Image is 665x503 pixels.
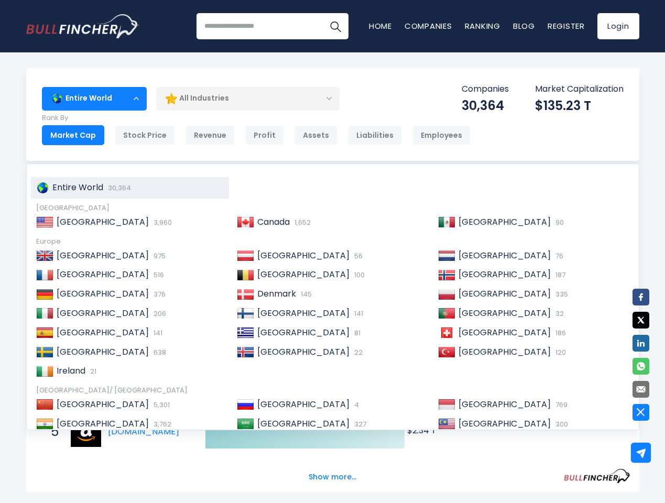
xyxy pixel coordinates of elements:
[57,307,149,319] span: [GEOGRAPHIC_DATA]
[57,365,85,377] span: Ireland
[151,400,170,410] span: 5,301
[36,386,629,395] div: [GEOGRAPHIC_DATA]/ [GEOGRAPHIC_DATA]
[57,346,149,358] span: [GEOGRAPHIC_DATA]
[151,217,172,227] span: 3,960
[257,326,350,338] span: [GEOGRAPHIC_DATA]
[459,216,551,228] span: [GEOGRAPHIC_DATA]
[42,125,104,145] div: Market Cap
[57,326,149,338] span: [GEOGRAPHIC_DATA]
[57,216,149,228] span: [GEOGRAPHIC_DATA]
[553,251,563,261] span: 76
[292,217,311,227] span: 1,652
[57,398,149,410] span: [GEOGRAPHIC_DATA]
[71,417,101,447] img: Amazon.com
[553,309,564,319] span: 32
[257,398,350,410] span: [GEOGRAPHIC_DATA]
[459,326,551,338] span: [GEOGRAPHIC_DATA]
[151,270,164,280] span: 516
[105,183,131,193] span: 30,364
[352,328,361,338] span: 81
[151,328,162,338] span: 141
[151,347,166,357] span: 638
[459,307,551,319] span: [GEOGRAPHIC_DATA]
[42,86,147,111] div: Entire World
[352,347,363,357] span: 22
[348,125,402,145] div: Liabilities
[405,20,452,31] a: Companies
[257,249,350,261] span: [GEOGRAPHIC_DATA]
[553,289,568,299] span: 335
[407,424,437,436] text: $2.34 T
[352,400,359,410] span: 4
[26,14,139,38] img: Bullfincher logo
[57,249,149,261] span: [GEOGRAPHIC_DATA]
[156,86,340,111] div: All Industries
[257,216,290,228] span: Canada
[257,268,350,280] span: [GEOGRAPHIC_DATA]
[257,418,350,430] span: [GEOGRAPHIC_DATA]
[36,204,629,213] div: [GEOGRAPHIC_DATA]
[553,270,565,280] span: 187
[151,289,166,299] span: 376
[151,251,166,261] span: 975
[352,270,365,280] span: 100
[151,309,166,319] span: 206
[46,423,56,441] span: 5
[459,249,551,261] span: [GEOGRAPHIC_DATA]
[597,13,639,39] a: Login
[553,400,568,410] span: 769
[295,125,337,145] div: Assets
[257,346,350,358] span: [GEOGRAPHIC_DATA]
[322,13,348,39] button: Search
[257,307,350,319] span: [GEOGRAPHIC_DATA]
[459,418,551,430] span: [GEOGRAPHIC_DATA]
[369,20,392,31] a: Home
[69,415,108,449] a: Amazon.com
[42,114,471,123] p: Rank By
[26,14,139,38] a: Go to homepage
[245,125,284,145] div: Profit
[151,419,171,429] span: 3,762
[57,418,149,430] span: [GEOGRAPHIC_DATA]
[52,181,103,193] span: Entire World
[108,425,179,438] a: [DOMAIN_NAME]
[257,288,296,300] span: Denmark
[186,125,235,145] div: Revenue
[535,84,624,95] p: Market Capitalization
[115,125,175,145] div: Stock Price
[459,398,551,410] span: [GEOGRAPHIC_DATA]
[513,20,535,31] a: Blog
[462,84,509,95] p: Companies
[459,268,551,280] span: [GEOGRAPHIC_DATA]
[462,97,509,114] div: 30,364
[57,268,149,280] span: [GEOGRAPHIC_DATA]
[553,419,568,429] span: 300
[57,288,149,300] span: [GEOGRAPHIC_DATA]
[298,289,312,299] span: 145
[352,251,363,261] span: 56
[459,288,551,300] span: [GEOGRAPHIC_DATA]
[553,217,564,227] span: 90
[36,237,629,246] div: Europe
[535,97,624,114] div: $135.23 T
[88,366,96,376] span: 21
[465,20,500,31] a: Ranking
[412,125,471,145] div: Employees
[459,346,551,358] span: [GEOGRAPHIC_DATA]
[352,419,366,429] span: 327
[352,309,363,319] span: 141
[553,328,566,338] span: 186
[553,347,566,357] span: 120
[548,20,585,31] a: Register
[302,468,363,486] button: Show more...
